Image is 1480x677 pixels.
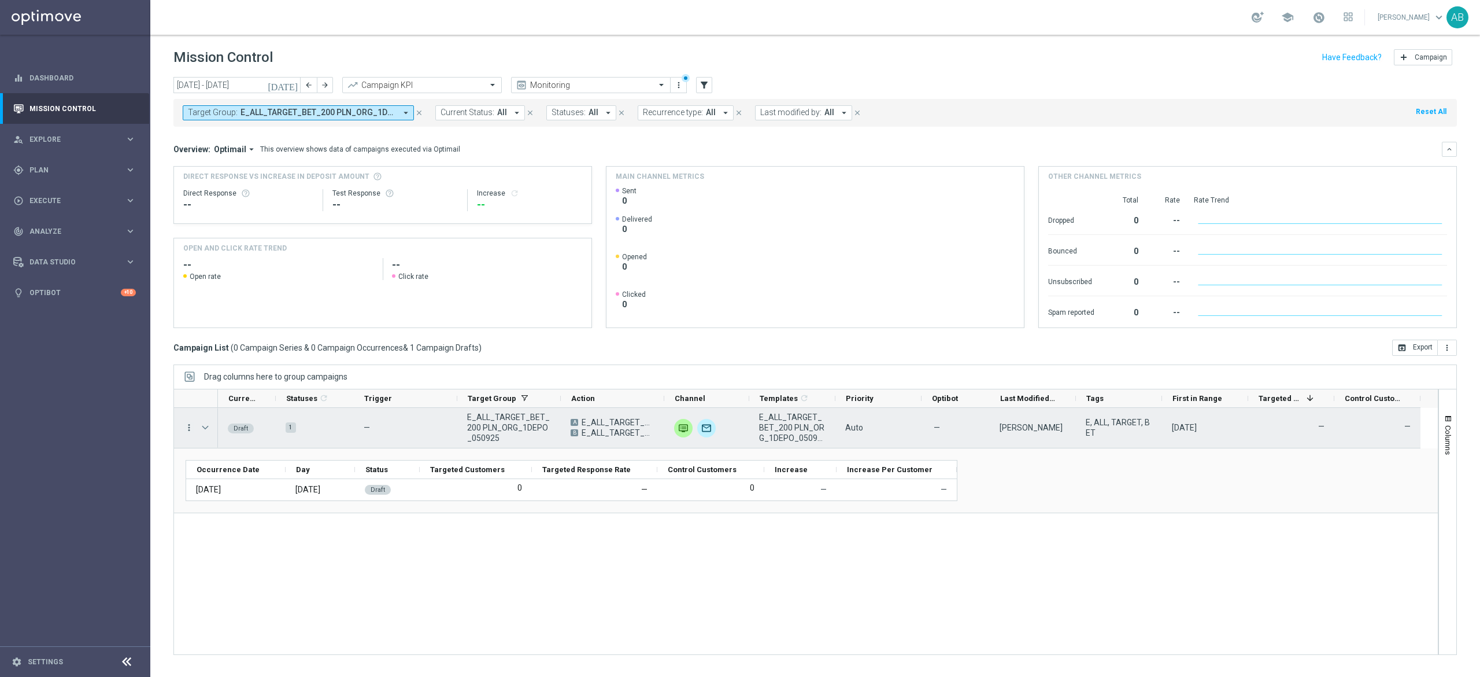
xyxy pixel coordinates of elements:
span: Drag columns here to group campaigns [204,372,347,381]
i: refresh [510,189,519,198]
div: -- [477,198,582,212]
span: Open rate [190,272,221,281]
span: Tags [1086,394,1104,403]
span: Statuses [286,394,317,403]
span: ) [479,343,482,353]
ng-select: Monitoring [511,77,671,93]
i: filter_alt [699,80,709,90]
span: 0 [622,196,637,206]
span: Draft [234,425,248,432]
div: Plan [13,165,125,175]
span: Targeted Response Rate [542,465,631,474]
span: — [934,422,940,433]
span: Status [365,465,388,474]
span: Action [571,394,595,403]
div: Direct Response [183,189,313,198]
button: Statuses: All arrow_drop_down [546,105,616,120]
span: E_ALL_TARGET_BET_200 PLN_ORG_1DEPO_050925, E_ALL_TARGET_BET_200 PLN_ORG_1DEPO_050925, E_ALL_TARGE... [759,412,826,443]
h4: OPEN AND CLICK RATE TREND [183,243,287,253]
div: Total [1108,196,1138,205]
span: Statuses: [552,108,586,117]
span: — [941,485,947,494]
button: Data Studio keyboard_arrow_right [13,257,136,267]
label: — [1404,421,1411,432]
span: Last modified by: [760,108,822,117]
span: & [403,343,408,352]
span: Plan [29,167,125,174]
div: Data Studio [13,257,125,267]
span: Explore [29,136,125,143]
span: Day [296,465,310,474]
div: Unsubscribed [1048,271,1094,290]
button: person_search Explore keyboard_arrow_right [13,135,136,144]
a: Dashboard [29,62,136,93]
span: Control Customers [668,465,737,474]
span: Sent [622,186,637,196]
ng-select: Campaign KPI [342,77,502,93]
button: close [414,106,424,119]
i: more_vert [184,422,194,433]
input: Select date range [173,77,301,93]
button: play_circle_outline Execute keyboard_arrow_right [13,196,136,205]
label: 0 [517,483,522,493]
span: Click rate [398,272,428,281]
div: Bounced [1048,241,1094,259]
button: filter_alt [696,77,712,93]
h4: Other channel metrics [1048,171,1141,182]
multiple-options-button: Export to CSV [1392,343,1457,352]
i: keyboard_arrow_down [1445,145,1453,153]
button: open_in_browser Export [1392,340,1438,356]
i: [DATE] [268,80,299,90]
div: — [641,484,647,495]
span: B [571,429,578,436]
div: Optimail [697,419,716,437]
div: -- [332,198,457,212]
div: 1 [286,422,296,433]
i: arrow_drop_down [603,108,613,118]
h3: Overview: [173,144,210,154]
img: Private message [674,419,693,437]
button: close [525,106,535,119]
div: AB [1446,6,1468,28]
span: Direct Response VS Increase In Deposit Amount [183,171,369,182]
span: 0 [622,224,652,234]
span: Increase [775,465,808,474]
i: keyboard_arrow_right [125,256,136,267]
div: Mission Control [13,104,136,113]
div: 05 Sep 2025 [196,484,221,495]
span: Auto [845,423,863,432]
i: close [526,109,534,117]
input: Have Feedback? [1322,53,1382,61]
span: 0 [622,262,647,272]
i: trending_up [347,79,358,91]
div: lightbulb Optibot +10 [13,288,136,297]
h3: Campaign List [173,343,482,353]
div: gps_fixed Plan keyboard_arrow_right [13,165,136,175]
span: Priority [846,394,874,403]
a: [PERSON_NAME]keyboard_arrow_down [1377,9,1446,26]
div: 05 Sep 2025, Friday [1172,422,1197,433]
div: Dropped [1048,210,1094,229]
div: Friday [295,484,320,495]
span: 0 Campaign Series & 0 Campaign Occurrences [234,343,403,353]
span: — [820,485,827,494]
i: preview [516,79,527,91]
button: equalizer Dashboard [13,73,136,83]
i: lightbulb [13,288,24,298]
label: 0 [750,483,754,493]
button: close [616,106,627,119]
i: arrow_drop_down [512,108,522,118]
span: Channel [675,394,705,403]
button: arrow_back [301,77,317,93]
div: There are unsaved changes [682,74,690,82]
div: Explore [13,134,125,145]
span: Increase Per Customer [847,465,933,474]
h2: -- [183,258,373,272]
div: +10 [121,289,136,296]
div: Execute [13,196,125,206]
h4: Main channel metrics [616,171,704,182]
